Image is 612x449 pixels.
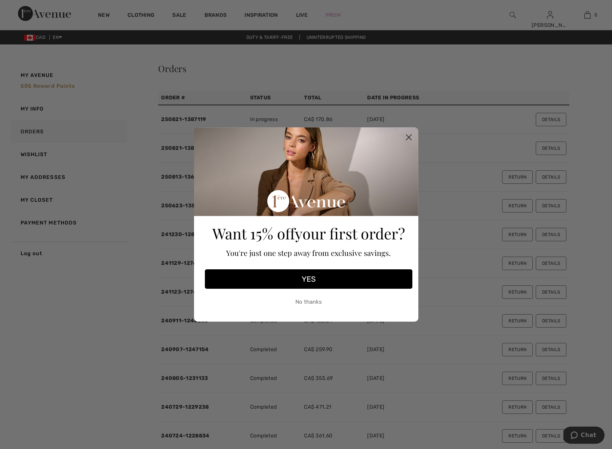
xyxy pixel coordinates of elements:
[18,5,33,12] span: Chat
[205,269,412,289] button: YES
[295,223,405,243] span: your first order?
[402,131,415,144] button: Close dialog
[212,223,295,243] span: Want 15% off
[205,292,412,311] button: No thanks
[226,248,391,258] span: You're just one step away from exclusive savings.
